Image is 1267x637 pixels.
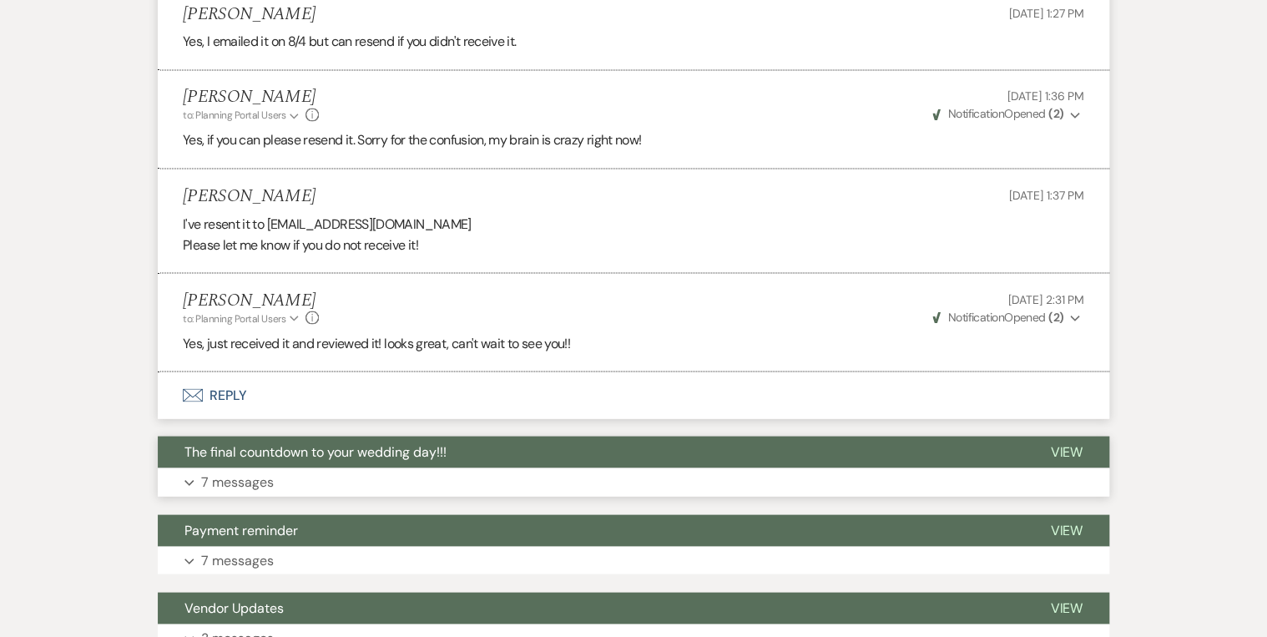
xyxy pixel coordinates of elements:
[183,109,285,122] span: to: Planning Portal Users
[947,309,1003,324] span: Notification
[158,592,1023,624] button: Vendor Updates
[183,87,319,108] h5: [PERSON_NAME]
[183,332,1084,354] p: Yes, just received it and reviewed it! looks great, can't wait to see you!!
[1008,291,1084,306] span: [DATE] 2:31 PM
[930,308,1084,326] button: NotificationOpened (2)
[158,372,1109,418] button: Reply
[183,185,315,206] h5: [PERSON_NAME]
[183,129,1084,151] p: Yes, if you can please resend it. Sorry for the confusion, my brain is crazy right now!
[932,106,1063,121] span: Opened
[184,599,284,616] span: Vendor Updates
[1050,442,1083,460] span: View
[184,521,298,538] span: Payment reminder
[183,213,1084,235] p: I've resent it to [EMAIL_ADDRESS][DOMAIN_NAME]
[1007,88,1084,104] span: [DATE] 1:36 PM
[930,105,1084,123] button: NotificationOpened (2)
[158,468,1109,496] button: 7 messages
[183,290,319,311] h5: [PERSON_NAME]
[947,106,1003,121] span: Notification
[1023,514,1109,546] button: View
[1023,592,1109,624] button: View
[201,471,274,493] p: 7 messages
[183,108,301,123] button: to: Planning Portal Users
[1023,436,1109,468] button: View
[158,514,1023,546] button: Payment reminder
[1050,599,1083,616] span: View
[1009,187,1084,202] span: [DATE] 1:37 PM
[1048,106,1063,121] strong: ( 2 )
[183,4,315,25] h5: [PERSON_NAME]
[183,31,1084,53] p: Yes, I emailed it on 8/4 but can resend if you didn't receive it.
[1048,309,1063,324] strong: ( 2 )
[1009,6,1084,21] span: [DATE] 1:27 PM
[183,311,285,325] span: to: Planning Portal Users
[158,546,1109,574] button: 7 messages
[932,309,1063,324] span: Opened
[158,436,1023,468] button: The final countdown to your wedding day!!!
[184,442,447,460] span: The final countdown to your wedding day!!!
[1050,521,1083,538] span: View
[201,549,274,571] p: 7 messages
[183,311,301,326] button: to: Planning Portal Users
[183,234,1084,255] p: Please let me know if you do not receive it!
